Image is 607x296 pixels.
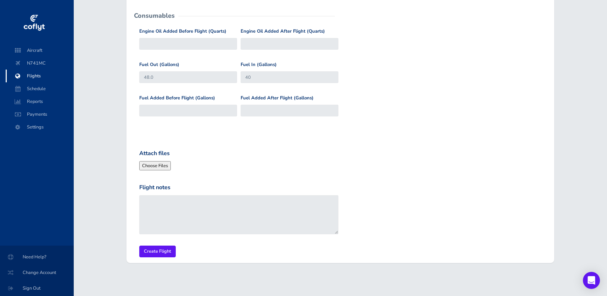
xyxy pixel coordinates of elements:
[9,282,65,295] span: Sign Out
[241,94,314,102] label: Fuel Added After Flight (Gallons)
[139,246,176,257] input: Create Flight
[134,12,175,19] h2: Consumables
[13,57,67,70] span: N741MC
[139,183,170,192] label: Flight notes
[139,149,170,158] label: Attach files
[22,12,46,34] img: coflyt logo
[139,28,226,35] label: Engine Oil Added Before Flight (Quarts)
[583,272,600,289] div: Open Intercom Messenger
[13,44,67,57] span: Aircraft
[9,251,65,263] span: Need Help?
[9,266,65,279] span: Change Account
[241,28,325,35] label: Engine Oil Added After Flight (Quarts)
[13,108,67,121] span: Payments
[241,61,277,68] label: Fuel In (Gallons)
[139,94,215,102] label: Fuel Added Before Flight (Gallons)
[13,70,67,82] span: Flights
[13,82,67,95] span: Schedule
[13,121,67,133] span: Settings
[139,61,179,68] label: Fuel Out (Gallons)
[13,95,67,108] span: Reports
